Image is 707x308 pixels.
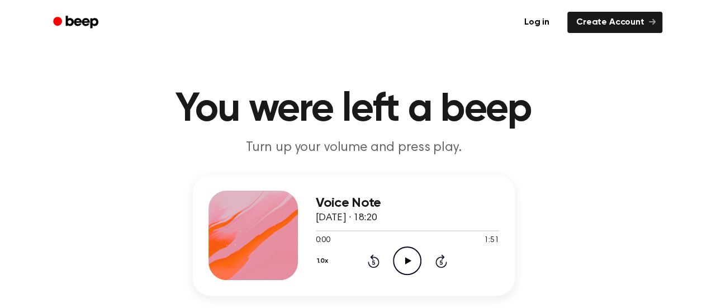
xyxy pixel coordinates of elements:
a: Log in [513,10,561,35]
p: Turn up your volume and press play. [139,139,568,157]
span: [DATE] · 18:20 [316,213,377,223]
h1: You were left a beep [68,89,640,130]
span: 0:00 [316,235,330,247]
span: 1:51 [484,235,499,247]
a: Create Account [567,12,662,33]
h3: Voice Note [316,196,499,211]
button: 1.0x [316,252,333,271]
a: Beep [45,12,108,34]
